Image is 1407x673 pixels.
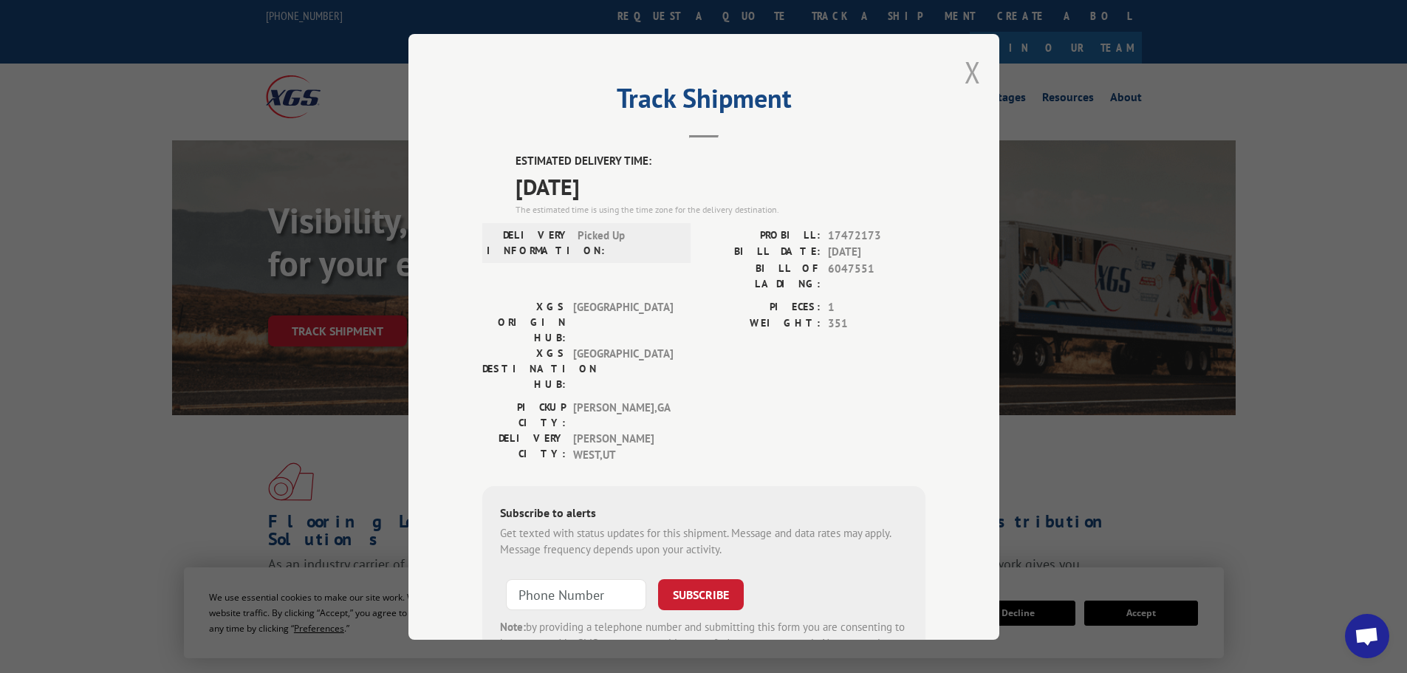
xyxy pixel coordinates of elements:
[506,578,646,609] input: Phone Number
[573,399,673,430] span: [PERSON_NAME] , GA
[500,618,908,669] div: by providing a telephone number and submitting this form you are consenting to be contacted by SM...
[516,169,925,202] span: [DATE]
[965,52,981,92] button: Close modal
[704,260,821,291] label: BILL OF LADING:
[482,88,925,116] h2: Track Shipment
[500,619,526,633] strong: Note:
[573,298,673,345] span: [GEOGRAPHIC_DATA]
[828,298,925,315] span: 1
[704,244,821,261] label: BILL DATE:
[828,227,925,244] span: 17472173
[487,227,570,258] label: DELIVERY INFORMATION:
[482,430,566,463] label: DELIVERY CITY:
[516,202,925,216] div: The estimated time is using the time zone for the delivery destination.
[704,315,821,332] label: WEIGHT:
[828,260,925,291] span: 6047551
[482,345,566,392] label: XGS DESTINATION HUB:
[482,399,566,430] label: PICKUP CITY:
[828,244,925,261] span: [DATE]
[658,578,744,609] button: SUBSCRIBE
[578,227,677,258] span: Picked Up
[1345,614,1389,658] div: Open chat
[516,153,925,170] label: ESTIMATED DELIVERY TIME:
[828,315,925,332] span: 351
[573,430,673,463] span: [PERSON_NAME] WEST , UT
[704,298,821,315] label: PIECES:
[500,525,908,558] div: Get texted with status updates for this shipment. Message and data rates may apply. Message frequ...
[482,298,566,345] label: XGS ORIGIN HUB:
[573,345,673,392] span: [GEOGRAPHIC_DATA]
[500,503,908,525] div: Subscribe to alerts
[704,227,821,244] label: PROBILL:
